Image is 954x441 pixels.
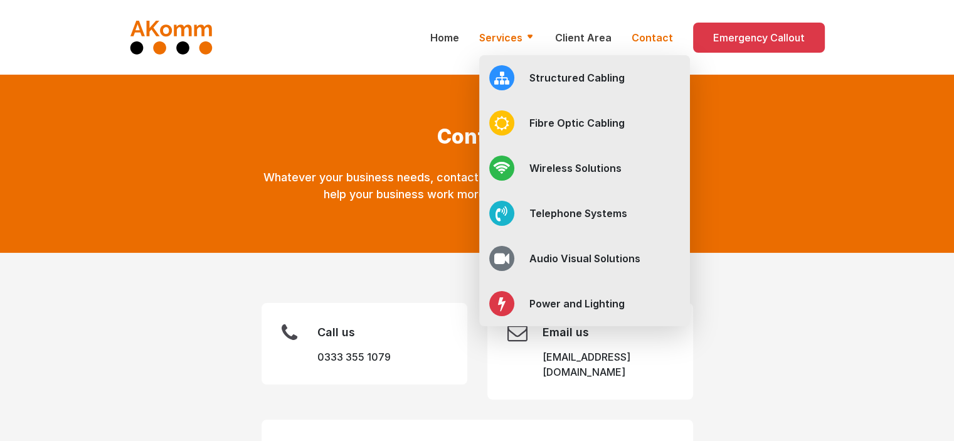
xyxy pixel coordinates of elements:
[693,23,825,53] a: Emergency Callout
[529,296,625,311] h2: Power and Lighting
[479,55,690,326] div: Services
[479,146,690,191] a: Wireless Solutions
[529,161,622,176] h2: Wireless Solutions
[317,351,391,363] a: 0333 355 1079
[430,30,459,45] a: Home
[543,326,673,339] h3: Email us
[529,115,625,130] h2: Fibre Optic Cabling
[529,70,625,85] h2: Structured Cabling
[555,30,612,45] a: Client Area
[479,191,690,236] a: Telephone Systems
[479,100,690,146] a: Fibre Optic Cabling
[529,206,627,221] h2: Telephone Systems
[130,20,213,55] img: AKomm
[529,251,640,266] h2: Audio Visual Solutions
[632,30,673,45] a: Contact
[479,55,690,100] a: Structured Cabling
[479,236,690,281] a: Audio Visual Solutions
[317,326,391,339] h3: Call us
[252,125,703,149] h1: Contact
[252,169,703,203] p: Whatever your business needs, contact AKomm [DATE] to find out how we can help your business work...
[479,30,535,45] a: Services
[543,351,630,378] a: [EMAIL_ADDRESS][DOMAIN_NAME]
[479,281,690,326] a: Power and Lighting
